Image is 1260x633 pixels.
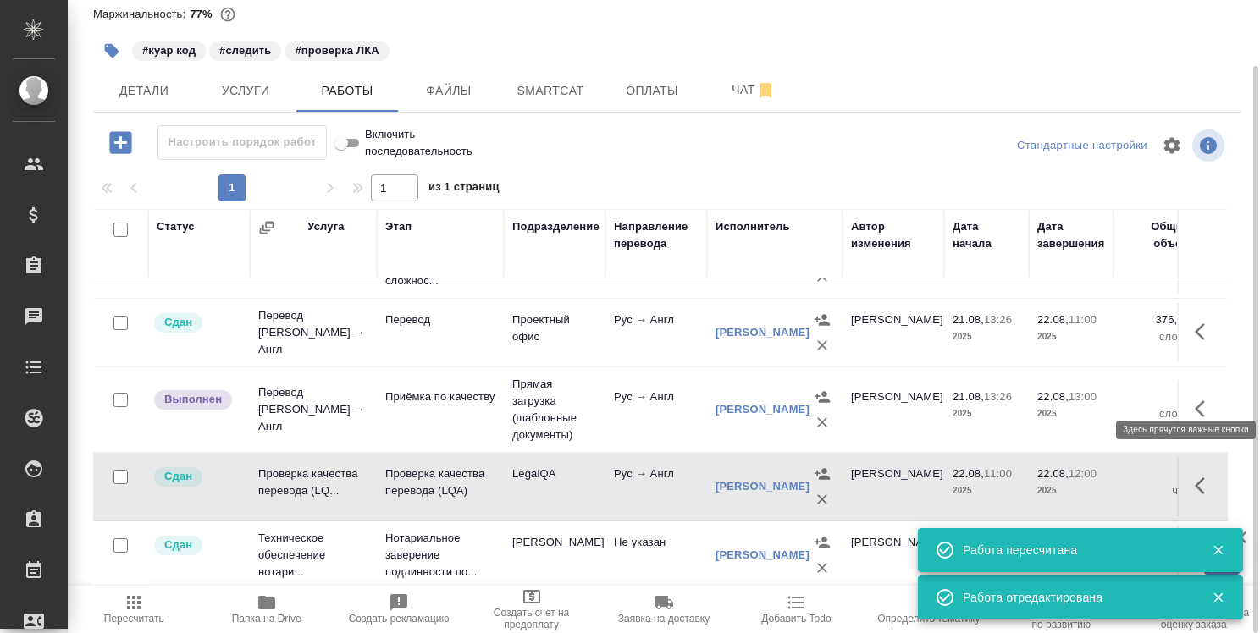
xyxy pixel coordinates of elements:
[504,367,605,452] td: Прямая загрузка (шаблонные документы)
[984,390,1012,403] p: 13:26
[851,218,936,252] div: Автор изменения
[1185,465,1225,506] button: Здесь прячутся важные кнопки
[152,534,241,557] div: Менеджер проверил работу исполнителя, передает ее на следующий этап
[504,303,605,362] td: Проектный офис
[295,42,379,59] p: #проверка ЛКА
[307,80,388,102] span: Работы
[157,218,195,235] div: Статус
[953,482,1020,499] p: 2025
[1037,328,1105,345] p: 2025
[730,586,862,633] button: Добавить Todo
[283,42,390,57] span: проверка ЛКА
[152,465,241,488] div: Менеджер проверил работу исполнителя, передает ее на следующий этап
[605,380,707,439] td: Рус → Англ
[1013,133,1152,159] div: split button
[385,530,495,581] p: Нотариальное заверение подлинности по...
[512,218,600,235] div: Подразделение
[152,311,241,334] div: Менеджер проверил работу исполнителя, передает ее на следующий этап
[465,586,597,633] button: Создать счет на предоплату
[349,613,450,625] span: Создать рекламацию
[510,80,591,102] span: Smartcat
[618,613,710,625] span: Заявка на доставку
[103,80,185,102] span: Детали
[1069,467,1097,480] p: 12:00
[1122,328,1190,345] p: слово
[843,457,944,516] td: [PERSON_NAME]
[1201,542,1235,558] button: Закрыть
[953,313,984,326] p: 21.08,
[130,42,207,57] span: куар код
[232,613,301,625] span: Папка на Drive
[152,388,241,411] div: Исполнитель завершил работу
[605,526,707,585] td: Не указан
[1069,313,1097,326] p: 11:00
[250,299,377,366] td: Перевод [PERSON_NAME] → Англ
[475,607,587,630] span: Создать счет на предоплату
[963,589,1186,606] div: Работа отредактирована
[1037,313,1069,326] p: 22.08,
[953,405,1020,422] p: 2025
[713,80,794,101] span: Чат
[716,548,810,561] a: [PERSON_NAME]
[219,42,271,59] p: #следить
[1122,482,1190,499] p: час
[716,480,810,493] a: [PERSON_NAME]
[1192,129,1228,162] span: Посмотреть информацию
[598,586,730,633] button: Заявка на доставку
[164,468,192,485] p: Сдан
[843,380,944,439] td: [PERSON_NAME]
[716,403,810,416] a: [PERSON_NAME]
[333,586,465,633] button: Создать рекламацию
[385,311,495,328] p: Перевод
[385,218,412,235] div: Этап
[1122,311,1190,328] p: 376,65
[1037,482,1105,499] p: 2025
[164,314,192,331] p: Сдан
[205,80,286,102] span: Услуги
[408,80,489,102] span: Файлы
[810,487,835,512] button: Удалить
[164,537,192,553] p: Сдан
[1122,405,1190,422] p: слово
[504,457,605,516] td: LegalQA
[953,218,1020,252] div: Дата начала
[1069,390,1097,403] p: 13:00
[250,521,377,589] td: Техническое обеспечение нотари...
[863,586,995,633] button: Определить тематику
[605,457,707,516] td: Рус → Англ
[755,80,776,101] svg: Отписаться
[953,467,984,480] p: 22.08,
[97,125,144,160] button: Добавить работу
[250,457,377,516] td: Проверка качества перевода (LQ...
[207,42,283,57] span: следить
[614,218,699,252] div: Направление перевода
[810,384,835,410] button: Назначить
[1201,590,1235,605] button: Закрыть
[217,3,239,25] button: 673.14 RUB;
[200,586,332,633] button: Папка на Drive
[1122,465,1190,482] p: 1
[963,542,1186,559] div: Работа пересчитана
[1037,467,1069,480] p: 22.08,
[68,586,200,633] button: Пересчитать
[258,219,275,236] button: Сгруппировать
[164,391,222,408] p: Выполнен
[843,303,944,362] td: [PERSON_NAME]
[1122,218,1190,252] div: Общий объем
[504,526,605,585] td: [PERSON_NAME]
[984,313,1012,326] p: 13:26
[250,376,377,443] td: Перевод [PERSON_NAME] → Англ
[93,8,190,20] p: Маржинальность:
[1037,405,1105,422] p: 2025
[385,388,495,405] p: Приёмка по качеству
[761,613,831,625] span: Добавить Todo
[877,613,980,625] span: Определить тематику
[984,467,1012,480] p: 11:00
[190,8,216,20] p: 77%
[810,410,835,435] button: Удалить
[93,32,130,69] button: Добавить тэг
[953,328,1020,345] p: 2025
[605,303,707,362] td: Рус → Англ
[810,530,835,555] button: Назначить
[716,218,790,235] div: Исполнитель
